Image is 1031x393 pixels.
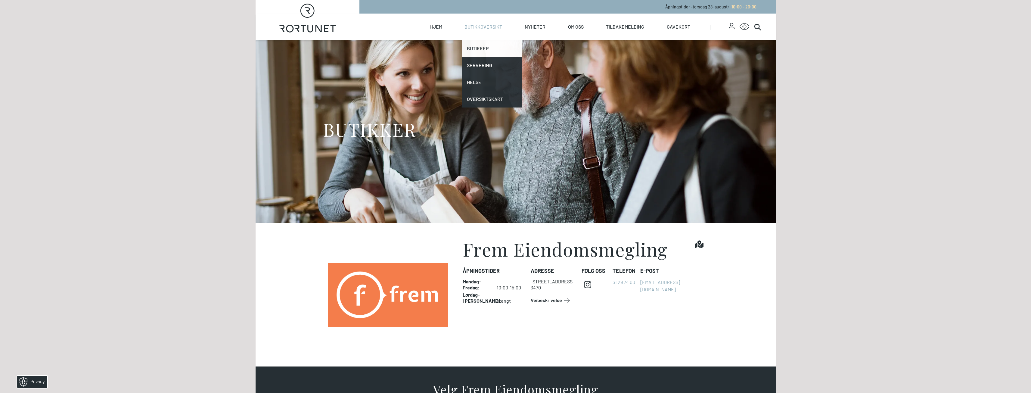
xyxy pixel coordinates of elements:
dd: 10:00-15:00 [497,279,526,291]
a: Hjem [430,14,442,40]
span: 10:00 - 20:00 [731,4,756,9]
span: 3470 [531,285,541,290]
dt: Mandag - Fredag : [463,279,491,291]
dd: stengt [497,292,526,304]
dt: Adresse [531,267,577,275]
h1: BUTIKKER [323,118,416,141]
a: Butikkoversikt [464,14,502,40]
dt: Lørdag - [PERSON_NAME] : [463,292,491,304]
a: Om oss [568,14,584,40]
a: Tilbakemelding [606,14,644,40]
a: Helse [462,74,522,91]
h1: Frem Eiendomsmegling [463,240,668,258]
a: instagram [582,279,594,291]
a: Servering [462,57,522,74]
dt: E-post [640,267,703,275]
a: Butikker [462,40,522,57]
a: 10:00 - 20:00 [729,4,756,9]
a: 31 29 74 00 [613,279,635,285]
div: [STREET_ADDRESS] [531,279,574,285]
a: [EMAIL_ADDRESS][DOMAIN_NAME] [640,279,680,292]
a: Veibeskrivelse [531,295,572,305]
a: Nyheter [525,14,545,40]
a: Oversiktskart [462,91,522,108]
dt: Telefon [613,267,635,275]
iframe: Manage Preferences [6,374,55,390]
span: Veibeskrivelse [531,297,562,304]
p: Åpningstider - torsdag 28. august : [665,4,756,10]
dt: FØLG OSS [582,267,608,275]
dt: Åpningstider [463,267,526,275]
span: | [710,14,729,40]
a: Gavekort [667,14,690,40]
button: Open Accessibility Menu [740,22,749,32]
